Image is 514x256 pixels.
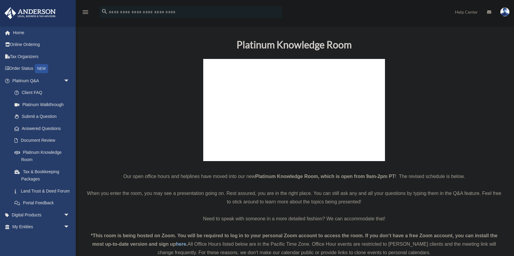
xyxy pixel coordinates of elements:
[8,99,79,111] a: Platinum Walkthrough
[101,8,108,15] i: search
[4,39,79,51] a: Online Ordering
[186,241,187,247] strong: .
[500,8,509,16] img: User Pic
[8,87,79,99] a: Client FAQ
[3,7,58,19] img: Anderson Advisors Platinum Portal
[4,27,79,39] a: Home
[86,172,502,181] p: Our open office hours and helplines have moved into our new ! The revised schedule is below.
[8,111,79,123] a: Submit a Question
[237,39,352,50] b: Platinum Knowledge Room
[86,189,502,206] p: When you enter the room, you may see a presentation going on. Rest assured, you are in the right ...
[255,174,395,179] strong: Platinum Knowledge Room, which is open from 9am-2pm PT
[8,146,76,166] a: Platinum Knowledge Room
[8,197,79,209] a: Portal Feedback
[8,134,79,147] a: Document Review
[4,75,79,87] a: Platinum Q&Aarrow_drop_down
[64,233,76,245] span: arrow_drop_down
[64,209,76,221] span: arrow_drop_down
[86,215,502,223] p: Need to speak with someone in a more detailed fashion? We can accommodate that!
[91,233,498,247] strong: *This room is being hosted on Zoom. You will be required to log in to your personal Zoom account ...
[8,185,79,197] a: Land Trust & Deed Forum
[64,221,76,233] span: arrow_drop_down
[4,50,79,63] a: Tax Organizers
[8,122,79,134] a: Answered Questions
[4,233,79,245] a: My [PERSON_NAME] Teamarrow_drop_down
[203,59,385,161] iframe: 231110_Toby_KnowledgeRoom
[4,221,79,233] a: My Entitiesarrow_drop_down
[82,8,89,16] i: menu
[4,209,79,221] a: Digital Productsarrow_drop_down
[8,166,79,185] a: Tax & Bookkeeping Packages
[64,75,76,87] span: arrow_drop_down
[176,241,186,247] a: here
[4,63,79,75] a: Order StatusNEW
[35,64,48,73] div: NEW
[82,11,89,16] a: menu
